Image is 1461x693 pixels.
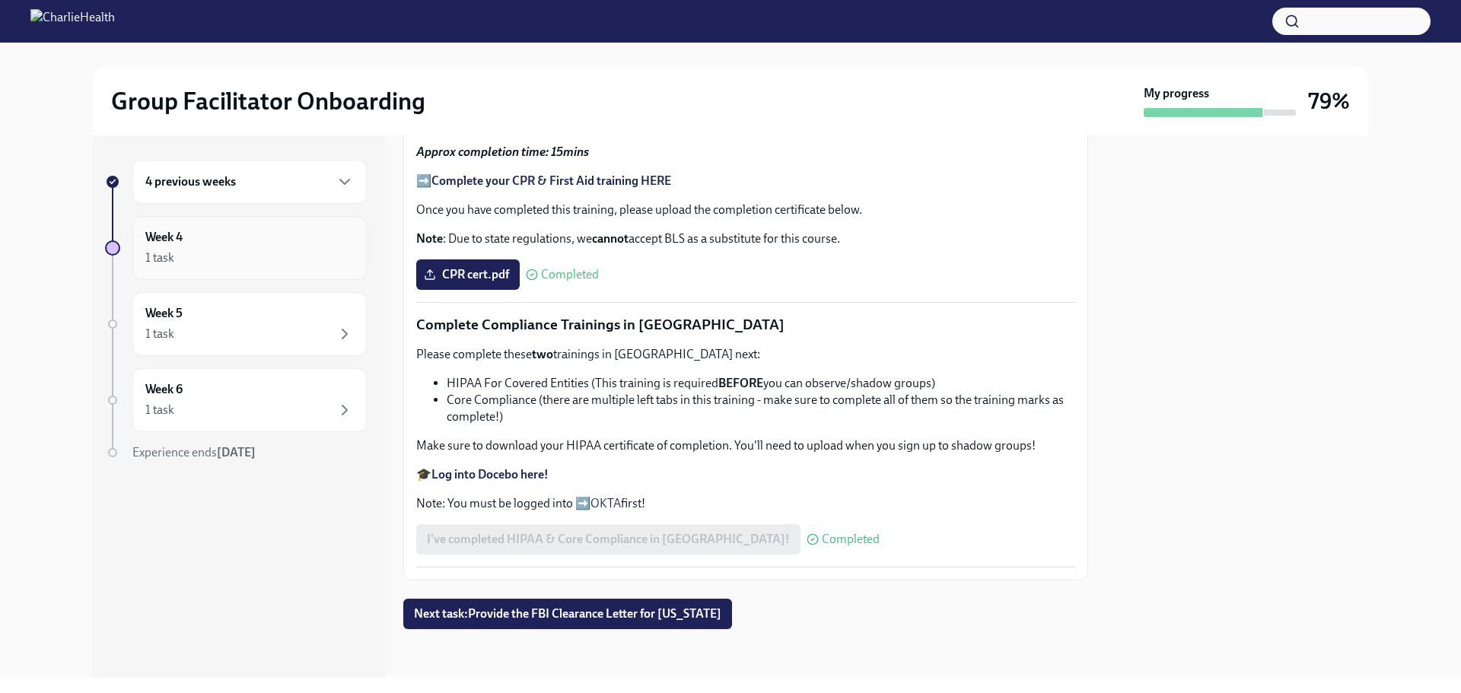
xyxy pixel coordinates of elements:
[416,437,1075,454] p: Make sure to download your HIPAA certificate of completion. You'll need to upload when you sign u...
[217,445,256,459] strong: [DATE]
[416,495,1075,512] p: Note: You must be logged into ➡️ first!
[431,467,549,482] a: Log into Docebo here!
[105,368,367,432] a: Week 61 task
[105,216,367,280] a: Week 41 task
[414,606,721,621] span: Next task : Provide the FBI Clearance Letter for [US_STATE]
[532,347,553,361] strong: two
[416,259,520,290] label: CPR cert.pdf
[541,269,599,281] span: Completed
[145,381,183,398] h6: Week 6
[132,160,367,204] div: 4 previous weeks
[590,496,621,510] a: OKTA
[132,445,256,459] span: Experience ends
[416,145,589,159] strong: Approx completion time: 15mins
[427,267,509,282] span: CPR cert.pdf
[447,392,1075,425] li: Core Compliance (there are multiple left tabs in this training - make sure to complete all of the...
[416,230,1075,247] p: : Due to state regulations, we accept BLS as a substitute for this course.
[416,346,1075,363] p: Please complete these trainings in [GEOGRAPHIC_DATA] next:
[1144,85,1209,102] strong: My progress
[145,229,183,246] h6: Week 4
[145,173,236,190] h6: 4 previous weeks
[416,202,1075,218] p: Once you have completed this training, please upload the completion certificate below.
[403,599,732,629] button: Next task:Provide the FBI Clearance Letter for [US_STATE]
[1308,87,1350,115] h3: 79%
[30,9,115,33] img: CharlieHealth
[145,305,183,322] h6: Week 5
[145,326,174,342] div: 1 task
[718,376,763,390] strong: BEFORE
[145,402,174,418] div: 1 task
[416,466,1075,483] p: 🎓
[416,173,1075,189] p: ➡️
[111,86,425,116] h2: Group Facilitator Onboarding
[431,173,671,188] a: Complete your CPR & First Aid training HERE
[416,315,1075,335] p: Complete Compliance Trainings in [GEOGRAPHIC_DATA]
[592,231,629,246] strong: cannot
[105,292,367,356] a: Week 51 task
[145,250,174,266] div: 1 task
[447,375,1075,392] li: HIPAA For Covered Entities (This training is required you can observe/shadow groups)
[822,533,880,545] span: Completed
[416,231,443,246] strong: Note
